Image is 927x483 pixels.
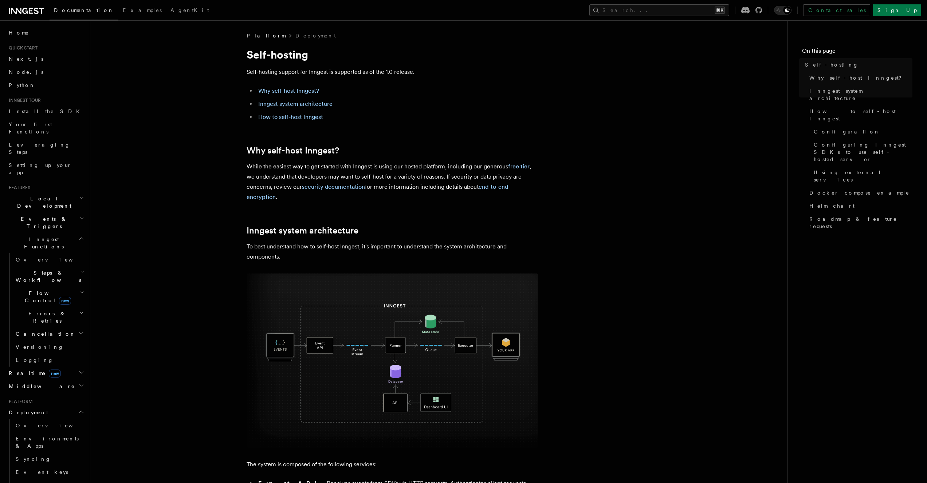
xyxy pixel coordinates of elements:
[804,4,870,16] a: Contact sales
[589,4,729,16] button: Search...⌘K
[6,26,86,39] a: Home
[13,269,81,284] span: Steps & Workflows
[6,97,41,103] span: Inngest tour
[806,186,912,199] a: Docker compose example
[247,161,538,202] p: While the easiest way to get started with Inngest is using our hosted platform, including our gen...
[13,340,86,354] a: Versioning
[247,242,538,262] p: To best understand how to self-host Inngest, it's important to understand the system architecture...
[13,330,76,338] span: Cancellation
[13,354,86,367] a: Logging
[6,409,48,416] span: Deployment
[247,67,538,77] p: Self-hosting support for Inngest is supported as of the 1.0 release.
[16,423,91,428] span: Overview
[802,47,912,58] h4: On this page
[13,310,79,324] span: Errors & Retries
[6,370,61,377] span: Realtime
[809,87,912,102] span: Inngest system architecture
[806,199,912,212] a: Helm chart
[13,327,86,340] button: Cancellation
[6,212,86,233] button: Events & Triggers
[123,7,162,13] span: Examples
[9,108,84,114] span: Install the SDK
[814,141,912,163] span: Configuring Inngest SDKs to use self-hosted server
[6,195,79,209] span: Local Development
[6,233,86,253] button: Inngest Functions
[16,344,64,350] span: Versioning
[6,253,86,367] div: Inngest Functions
[873,4,921,16] a: Sign Up
[13,432,86,452] a: Environments & Apps
[6,79,86,92] a: Python
[6,118,86,138] a: Your first Functions
[6,406,86,419] button: Deployment
[6,380,86,393] button: Middleware
[13,452,86,466] a: Syncing
[806,84,912,105] a: Inngest system architecture
[295,32,336,39] a: Deployment
[6,45,38,51] span: Quick start
[247,459,538,470] p: The system is composed of the following services:
[809,215,912,230] span: Roadmap & feature requests
[49,370,61,378] span: new
[6,215,79,230] span: Events & Triggers
[9,29,29,36] span: Home
[170,7,209,13] span: AgentKit
[9,121,52,135] span: Your first Functions
[166,2,213,20] a: AgentKit
[16,456,51,462] span: Syncing
[247,145,339,156] a: Why self-host Inngest?
[805,61,859,68] span: Self-hosting
[16,436,79,449] span: Environments & Apps
[811,138,912,166] a: Configuring Inngest SDKs to use self-hosted server
[258,100,333,107] a: Inngest system architecture
[811,125,912,138] a: Configuration
[6,383,75,390] span: Middleware
[6,159,86,179] a: Setting up your app
[9,69,43,75] span: Node.js
[508,163,530,170] a: free tier
[806,212,912,233] a: Roadmap & feature requests
[806,71,912,84] a: Why self-host Inngest?
[806,105,912,125] a: How to self-host Inngest
[258,113,323,120] a: How to self-host Inngest
[809,202,855,209] span: Helm chart
[809,108,912,122] span: How to self-host Inngest
[9,82,35,88] span: Python
[6,192,86,212] button: Local Development
[13,287,86,307] button: Flow Controlnew
[6,367,86,380] button: Realtimenew
[16,469,68,475] span: Event keys
[715,7,725,14] kbd: ⌘K
[59,297,71,305] span: new
[16,357,54,363] span: Logging
[6,65,86,79] a: Node.js
[13,290,80,304] span: Flow Control
[13,419,86,432] a: Overview
[50,2,118,20] a: Documentation
[9,56,43,62] span: Next.js
[247,48,538,61] h1: Self-hosting
[814,169,912,183] span: Using external services
[6,185,30,191] span: Features
[811,166,912,186] a: Using external services
[6,52,86,65] a: Next.js
[809,189,910,196] span: Docker compose example
[16,257,91,263] span: Overview
[6,236,79,250] span: Inngest Functions
[809,74,907,81] span: Why self-host Inngest?
[247,32,285,39] span: Platform
[774,6,792,15] button: Toggle dark mode
[247,274,538,448] img: Inngest system architecture diagram
[9,142,70,155] span: Leveraging Steps
[6,105,86,118] a: Install the SDK
[247,225,358,236] a: Inngest system architecture
[814,128,880,135] span: Configuration
[118,2,166,20] a: Examples
[13,253,86,266] a: Overview
[6,399,33,404] span: Platform
[6,138,86,159] a: Leveraging Steps
[13,466,86,479] a: Event keys
[258,87,319,94] a: Why self-host Inngest?
[54,7,114,13] span: Documentation
[302,183,365,190] a: security documentation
